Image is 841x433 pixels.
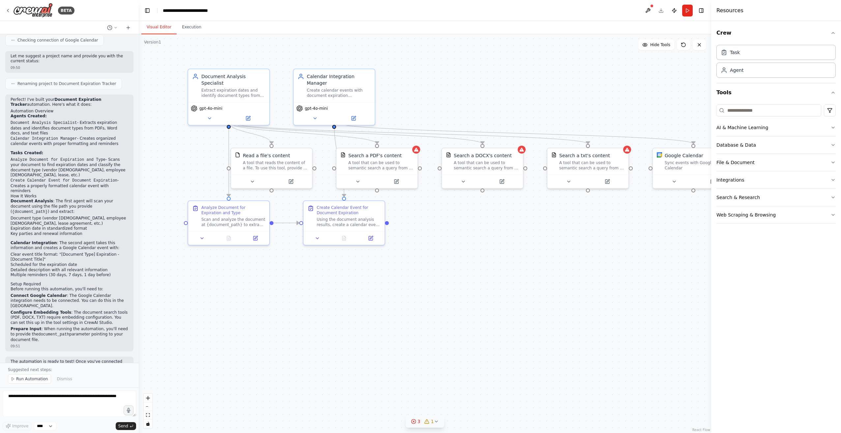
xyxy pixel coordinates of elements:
li: Document type (vendor [DEMOGRAPHIC_DATA], employee [DEMOGRAPHIC_DATA], lease agreement, etc.) [11,216,128,226]
button: Tools [716,83,836,102]
button: Hide left sidebar [143,6,152,15]
li: Detailed description with all relevant information [11,268,128,273]
p: : The Google Calendar integration needs to be connected. You can do this in the [GEOGRAPHIC_DATA]. [11,293,128,309]
div: 09:51 [11,344,128,349]
span: 3 [418,418,420,425]
button: No output available [215,234,243,242]
button: AI & Machine Learning [716,119,836,136]
div: Google CalendarGoogle CalendarSync events with Google Calendar [652,148,735,189]
div: Analyze Document for Expiration and TypeScan and analyze the document at {document_path} to extra... [188,200,270,245]
img: FileReadTool [235,152,240,158]
button: Open in side panel [272,178,309,186]
strong: Document Analysis [11,199,53,203]
span: Run Automation [16,376,48,382]
button: toggle interactivity [144,419,152,428]
h2: Automation Overview [11,109,128,114]
button: zoom out [144,402,152,411]
button: 31 [406,416,445,428]
strong: Tasks Created: [11,151,43,155]
g: Edge from 1348fff0-6db6-4362-b041-05ec027e5f2b to 52e6e83b-3780-48a1-b8e6-7a30cec2b524 [225,122,380,144]
li: Multiple reminders (30 days, 7 days, 1 day before) [11,273,128,278]
div: Search a DOCX's content [454,152,512,159]
button: Open in side panel [694,178,731,186]
h4: Resources [716,7,743,14]
p: Suggested next steps: [8,367,131,372]
button: Web Scraping & Browsing [716,206,836,223]
button: Database & Data [716,136,836,154]
strong: Document Expiration Tracker [11,97,101,107]
button: Improve [3,422,31,430]
li: Expiration date in standardized format [11,226,128,231]
button: Switch to previous chat [104,24,120,32]
div: A tool that reads the content of a file. To use this tool, provide a 'file_path' parameter with t... [243,160,308,171]
li: - Creates organized calendar events with proper formatting and reminders [11,136,128,147]
button: Open in side panel [483,178,520,186]
button: No output available [330,234,358,242]
div: FileReadToolRead a file's contentA tool that reads the content of a file. To use this tool, provi... [230,148,313,189]
span: Hide Tools [650,42,670,47]
button: Open in side panel [335,114,372,122]
button: Hide Tools [638,40,674,50]
p: Let me suggest a project name and provide you with the current status: [11,54,128,64]
g: Edge from 1348fff0-6db6-4362-b041-05ec027e5f2b to 09af6a48-3db1-45e4-811d-60d8c1d16ae6 [225,122,232,197]
strong: Prepare Input [11,327,42,331]
button: zoom in [144,394,152,402]
div: Google Calendar [665,152,703,159]
button: Send [116,422,136,430]
div: Crew [716,42,836,83]
div: Document Analysis Specialist [201,73,265,86]
button: File & Document [716,154,836,171]
strong: Agents Created: [11,114,47,118]
span: Dismiss [57,376,72,382]
button: Visual Editor [141,20,177,34]
button: Open in side panel [359,234,382,242]
li: Scheduled for the expiration date [11,262,128,268]
button: Start a new chat [123,24,133,32]
button: Open in side panel [244,234,267,242]
button: Integrations [716,171,836,188]
div: Sync events with Google Calendar [665,160,730,171]
code: {document_path} [12,210,48,214]
h2: How It Works [11,194,128,199]
span: Improve [12,423,28,429]
g: Edge from 1348fff0-6db6-4362-b041-05ec027e5f2b to 9d9c4082-2e59-4a07-9935-f0aaefc542ce [225,122,275,144]
div: Using the document analysis results, create a calendar event for the expiration date. The event s... [317,217,381,227]
code: Analyze Document for Expiration and Type [11,158,105,162]
span: Send [118,423,128,429]
div: Create calendar events with document expiration information, including document type, expiration ... [307,88,371,98]
nav: breadcrumb [163,7,223,14]
span: gpt-4o-mini [199,106,222,111]
button: Open in side panel [378,178,415,186]
img: Google Calendar [657,152,662,158]
div: React Flow controls [144,394,152,428]
p: : The second agent takes this information and creates a Google Calendar event with: [11,241,128,251]
g: Edge from 8794d8e1-a34d-4c26-9a4b-625cc1e7756c to 8a14b974-d394-4b88-9d54-30c66da61d46 [331,122,347,197]
button: fit view [144,411,152,419]
img: TXTSearchTool [551,152,557,158]
code: Create Calendar Event for Document Expiration [11,178,117,183]
div: Read a file's content [243,152,290,159]
div: Search a PDF's content [348,152,402,159]
p: Perfect! I've built your automation. Here's what it does: [11,97,128,107]
div: Document Analysis SpecialistExtract expiration dates and identify document types from various doc... [188,69,270,126]
g: Edge from 8794d8e1-a34d-4c26-9a4b-625cc1e7756c to 08c5390c-b45a-41c3-98b5-c33e2e5b8d10 [331,122,697,144]
div: A tool that can be used to semantic search a query from a DOCX's content. [454,160,519,171]
p: : The document search tools (PDF, DOCX, TXT) require embedding configuration. You can set this up... [11,310,128,326]
g: Edge from 1348fff0-6db6-4362-b041-05ec027e5f2b to 730ab7ff-4ad8-4cc6-a8c5-210e6720844a [225,122,591,144]
button: Hide right sidebar [697,6,706,15]
div: Tools [716,102,836,229]
div: Search a txt's content [559,152,610,159]
div: Task [730,49,740,56]
a: React Flow attribution [692,428,710,432]
div: Calendar Integration ManagerCreate calendar events with document expiration information, includin... [293,69,375,126]
img: PDFSearchTool [340,152,346,158]
code: Calendar Integration Manager [11,136,77,141]
div: Extract expiration dates and identify document types from various document formats including PDF,... [201,88,265,98]
div: Create Calendar Event for Document ExpirationUsing the document analysis results, create a calend... [303,200,385,245]
strong: Configure Embedding Tools [11,310,71,315]
button: Dismiss [54,374,75,384]
span: Renaming project to Document Expiration Tracker [17,81,116,86]
div: Version 1 [144,40,161,45]
img: Logo [13,3,53,18]
button: Run Automation [8,374,51,384]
